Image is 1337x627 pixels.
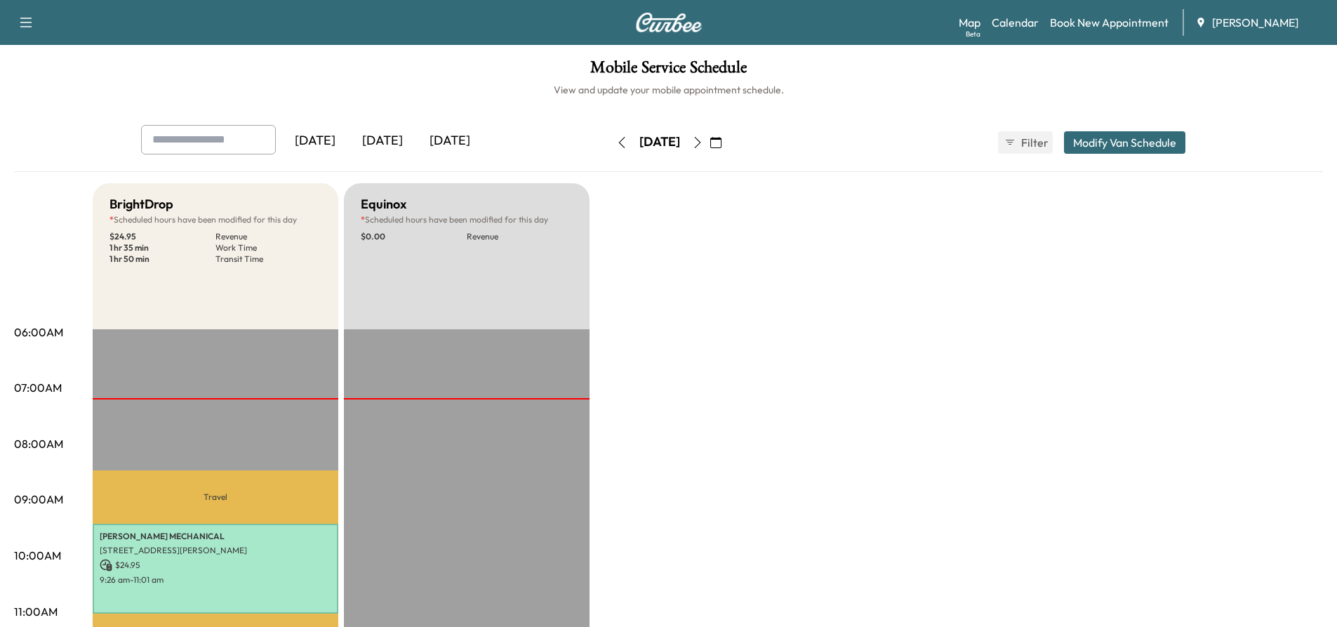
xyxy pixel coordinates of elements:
h6: View and update your mobile appointment schedule. [14,83,1323,97]
h1: Mobile Service Schedule [14,59,1323,83]
a: Calendar [992,14,1039,31]
button: Modify Van Schedule [1064,131,1185,154]
p: 10:00AM [14,547,61,564]
p: 1 hr 50 min [109,253,215,265]
div: [DATE] [639,133,680,151]
a: Book New Appointment [1050,14,1169,31]
p: Revenue [215,231,321,242]
p: [PERSON_NAME] MECHANICAL [100,531,331,542]
span: [PERSON_NAME] [1212,14,1298,31]
p: 11:00AM [14,603,58,620]
p: 07:00AM [14,379,62,396]
h5: Equinox [361,194,406,214]
p: $ 24.95 [109,231,215,242]
p: [STREET_ADDRESS][PERSON_NAME] [100,545,331,556]
span: Filter [1021,134,1046,151]
p: Work Time [215,242,321,253]
h5: BrightDrop [109,194,173,214]
p: Transit Time [215,253,321,265]
button: Filter [998,131,1053,154]
p: Travel [93,470,338,523]
a: MapBeta [959,14,980,31]
p: 06:00AM [14,324,63,341]
div: Beta [966,29,980,39]
p: 9:26 am - 11:01 am [100,574,331,586]
p: Revenue [467,231,573,242]
p: Scheduled hours have been modified for this day [361,214,573,225]
p: 09:00AM [14,491,63,508]
p: Scheduled hours have been modified for this day [109,214,321,225]
p: $ 24.95 [100,559,331,572]
p: $ 0.00 [361,231,467,242]
img: Curbee Logo [635,13,703,32]
div: [DATE] [281,125,349,157]
div: [DATE] [349,125,416,157]
p: 1 hr 35 min [109,242,215,253]
p: 08:00AM [14,435,63,452]
div: [DATE] [416,125,484,157]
